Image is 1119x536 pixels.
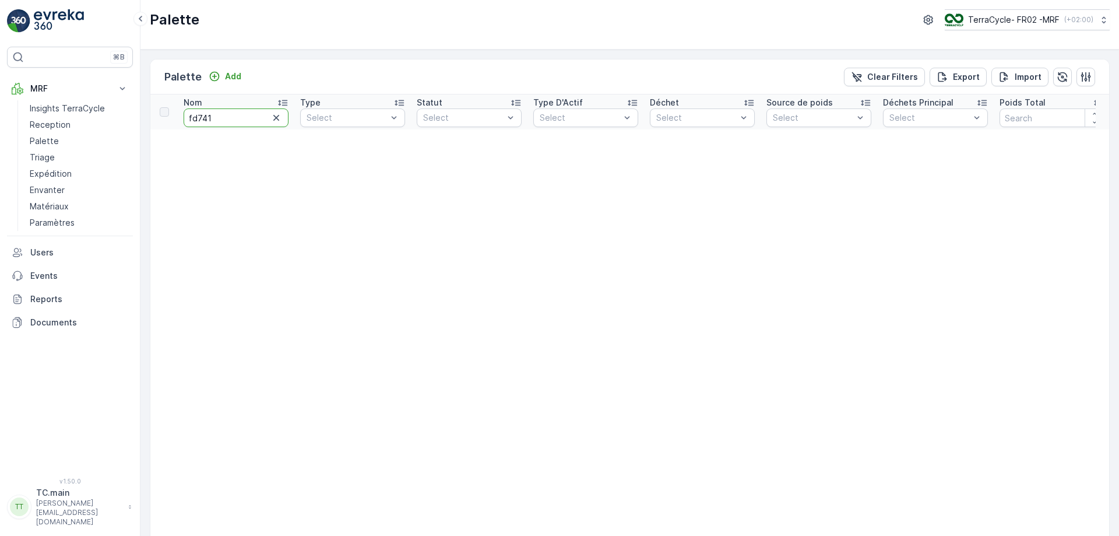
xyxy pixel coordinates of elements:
[7,311,133,334] a: Documents
[25,215,133,231] a: Paramètres
[1064,15,1093,24] p: ( +02:00 )
[766,97,833,108] p: Source de poids
[7,264,133,288] a: Events
[30,270,128,282] p: Events
[7,241,133,264] a: Users
[1000,97,1046,108] p: Poids Total
[7,77,133,100] button: MRF
[7,288,133,311] a: Reports
[30,217,75,229] p: Paramètres
[25,133,133,149] a: Palette
[968,14,1060,26] p: TerraCycle- FR02 -MRF
[991,68,1048,86] button: Import
[7,478,133,485] span: v 1.50.0
[656,112,737,124] p: Select
[184,108,288,127] input: Search
[844,68,925,86] button: Clear Filters
[30,317,128,328] p: Documents
[533,97,583,108] p: Type D'Actif
[1000,108,1104,127] input: Search
[650,97,679,108] p: Déchet
[25,149,133,166] a: Triage
[204,69,246,83] button: Add
[30,201,69,212] p: Matériaux
[945,13,963,26] img: terracycle.png
[30,152,55,163] p: Triage
[25,100,133,117] a: Insights TerraCycle
[773,112,853,124] p: Select
[30,293,128,305] p: Reports
[423,112,504,124] p: Select
[164,69,202,85] p: Palette
[225,71,241,82] p: Add
[25,166,133,182] a: Expédition
[417,97,442,108] p: Statut
[30,83,110,94] p: MRF
[7,9,30,33] img: logo
[1015,71,1041,83] p: Import
[34,9,84,33] img: logo_light-DOdMpM7g.png
[889,112,970,124] p: Select
[150,10,199,29] p: Palette
[30,184,65,196] p: Envanter
[25,117,133,133] a: Reception
[30,168,72,180] p: Expédition
[30,103,105,114] p: Insights TerraCycle
[30,119,71,131] p: Reception
[7,487,133,527] button: TTTC.main[PERSON_NAME][EMAIL_ADDRESS][DOMAIN_NAME]
[25,198,133,215] a: Matériaux
[113,52,125,62] p: ⌘B
[867,71,918,83] p: Clear Filters
[36,499,122,527] p: [PERSON_NAME][EMAIL_ADDRESS][DOMAIN_NAME]
[36,487,122,499] p: TC.main
[953,71,980,83] p: Export
[184,97,202,108] p: Nom
[945,9,1110,30] button: TerraCycle- FR02 -MRF(+02:00)
[300,97,321,108] p: Type
[25,182,133,198] a: Envanter
[30,135,59,147] p: Palette
[307,112,387,124] p: Select
[10,498,29,516] div: TT
[540,112,620,124] p: Select
[930,68,987,86] button: Export
[30,247,128,258] p: Users
[883,97,953,108] p: Déchets Principal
